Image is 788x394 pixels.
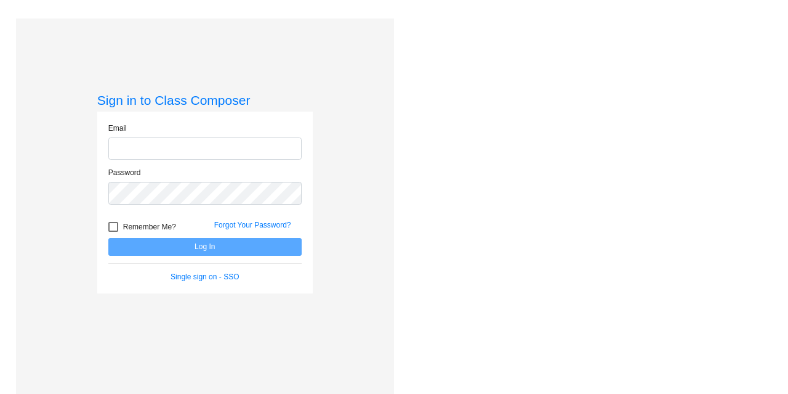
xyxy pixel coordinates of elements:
button: Log In [108,238,302,256]
a: Forgot Your Password? [214,221,291,229]
h3: Sign in to Class Composer [97,92,313,108]
a: Single sign on - SSO [171,273,239,281]
label: Password [108,167,141,178]
span: Remember Me? [123,220,176,234]
label: Email [108,123,127,134]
